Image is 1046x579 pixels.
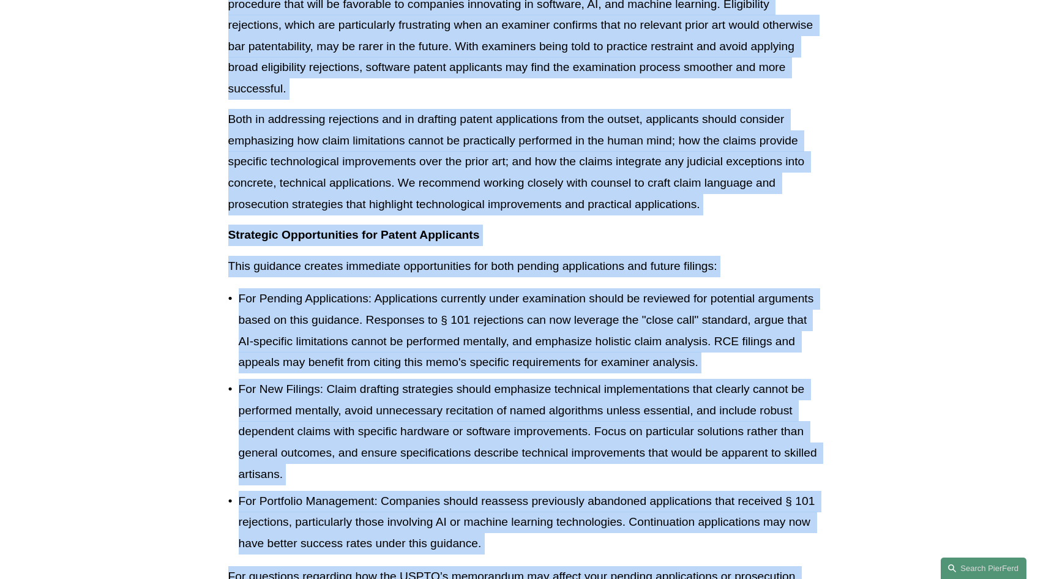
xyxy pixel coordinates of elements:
[239,379,818,485] p: For New Filings: Claim drafting strategies should emphasize technical implementations that clearl...
[228,228,480,241] strong: Strategic Opportunities for Patent Applicants
[228,109,818,215] p: Both in addressing rejections and in drafting patent applications from the outset, applicants sho...
[239,288,818,373] p: For Pending Applications: Applications currently under examination should be reviewed for potenti...
[239,491,818,555] p: For Portfolio Management: Companies should reassess previously abandoned applications that receiv...
[228,256,818,277] p: This guidance creates immediate opportunities for both pending applications and future filings:
[941,558,1026,579] a: Search this site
